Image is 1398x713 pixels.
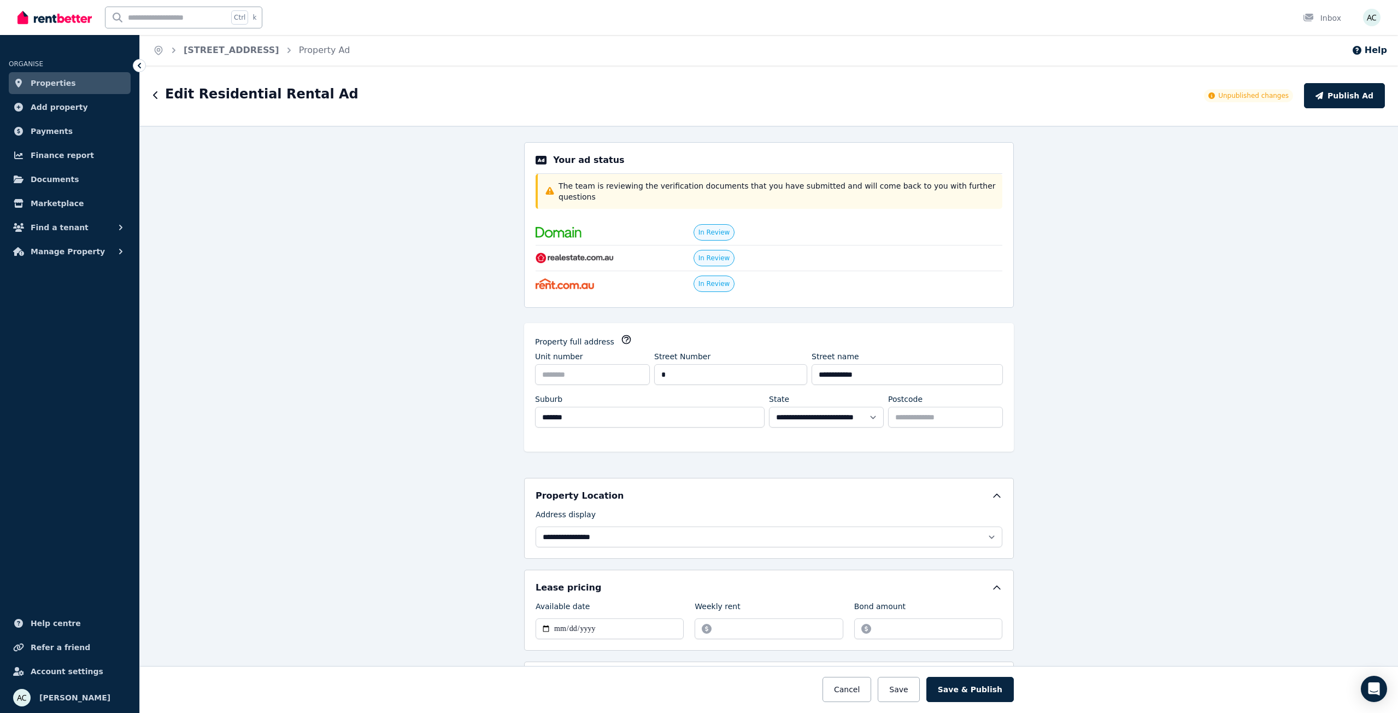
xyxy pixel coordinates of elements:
button: Cancel [823,677,871,702]
label: Available date [536,601,590,616]
span: Help centre [31,617,81,630]
button: Find a tenant [9,217,131,238]
button: Help [1352,44,1387,57]
a: Documents [9,168,131,190]
span: ORGANISE [9,60,43,68]
span: In Review [698,279,730,288]
img: Domain.com.au [536,227,581,238]
h5: Property Location [536,489,624,502]
a: [STREET_ADDRESS] [184,45,279,55]
span: k [252,13,256,22]
label: Bond amount [854,601,906,616]
p: Your ad status [553,154,624,167]
h5: Lease pricing [536,581,601,594]
label: Postcode [888,394,923,405]
p: The team is reviewing the verification documents that you have submitted and will come back to yo... [559,180,996,202]
a: Marketplace [9,192,131,214]
label: Weekly rent [695,601,740,616]
a: Property Ad [299,45,350,55]
a: Payments [9,120,131,142]
a: Refer a friend [9,636,131,658]
span: Manage Property [31,245,105,258]
button: Manage Property [9,241,131,262]
span: Documents [31,173,79,186]
img: Rent.com.au [536,278,594,289]
button: Save [878,677,919,702]
h1: Edit Residential Rental Ad [165,85,359,103]
label: State [769,394,789,405]
span: In Review [698,228,730,237]
a: Add property [9,96,131,118]
span: Refer a friend [31,641,90,654]
span: Ctrl [231,10,248,25]
span: Unpublished changes [1218,91,1289,100]
label: Address display [536,509,596,524]
a: Finance report [9,144,131,166]
a: Account settings [9,661,131,682]
span: [PERSON_NAME] [39,691,110,704]
span: In Review [698,254,730,262]
img: Alister Cole [13,689,31,706]
label: Property full address [535,336,614,347]
span: Finance report [31,149,94,162]
img: RealEstate.com.au [536,253,614,264]
a: Help centre [9,612,131,634]
span: Add property [31,101,88,114]
img: RentBetter [17,9,92,26]
label: Street Number [654,351,710,362]
span: Account settings [31,665,103,678]
button: Publish Ad [1304,83,1385,108]
div: Open Intercom Messenger [1361,676,1387,702]
span: Find a tenant [31,221,89,234]
a: Properties [9,72,131,94]
div: Inbox [1303,13,1341,24]
button: Save & Publish [926,677,1014,702]
img: Alister Cole [1363,9,1381,26]
nav: Breadcrumb [140,35,363,66]
span: Properties [31,77,76,90]
label: Street name [812,351,859,362]
span: Payments [31,125,73,138]
label: Unit number [535,351,583,362]
label: Suburb [535,394,562,405]
span: Marketplace [31,197,84,210]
